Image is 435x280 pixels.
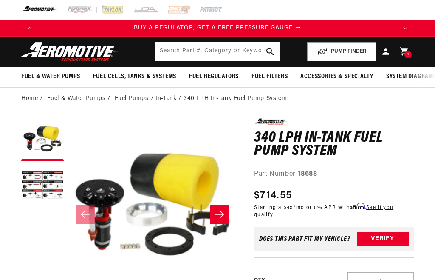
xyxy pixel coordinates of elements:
[254,188,292,203] span: $714.55
[397,20,414,37] button: Translation missing: en.sections.announcements.next_announcement
[155,42,280,61] input: Search by Part Number, Category or Keyword
[407,51,409,58] span: 1
[294,67,380,87] summary: Accessories & Specialty
[259,236,350,243] div: Does This part fit My vehicle?
[21,72,80,81] span: Fuel & Water Pumps
[21,94,38,103] a: Home
[350,203,365,209] span: Affirm
[93,72,176,81] span: Fuel Cells, Tanks & Systems
[245,67,294,87] summary: Fuel Filters
[254,205,393,217] a: See if you qualify - Learn more about Affirm Financing (opens in modal)
[21,118,64,161] button: Load image 1 in gallery view
[300,72,373,81] span: Accessories & Specialty
[298,171,317,177] strong: 18688
[87,67,183,87] summary: Fuel Cells, Tanks & Systems
[189,72,239,81] span: Fuel Regulators
[155,94,184,103] li: In-Tank
[47,94,106,103] a: Fuel & Water Pumps
[38,23,397,33] div: 1 of 4
[183,67,245,87] summary: Fuel Regulators
[254,203,414,219] p: Starting at /mo or 0% APR with .
[251,72,288,81] span: Fuel Filters
[284,205,294,210] span: $45
[115,94,149,103] a: Fuel Pumps
[21,165,64,208] button: Load image 2 in gallery view
[307,42,376,61] button: PUMP FINDER
[254,131,414,158] h1: 340 LPH In-Tank Fuel Pump System
[261,42,280,61] button: search button
[210,205,229,224] button: Slide right
[254,169,414,180] div: Part Number:
[38,23,397,33] div: Announcement
[357,232,409,246] button: Verify
[21,94,414,103] nav: breadcrumbs
[184,94,287,103] li: 340 LPH In-Tank Fuel Pump System
[134,25,293,31] span: BUY A REGULATOR, GET A FREE PRESSURE GAUGE
[21,20,38,37] button: Translation missing: en.sections.announcements.previous_announcement
[18,42,124,62] img: Aeromotive
[15,67,87,87] summary: Fuel & Water Pumps
[76,205,95,224] button: Slide left
[38,23,397,33] a: BUY A REGULATOR, GET A FREE PRESSURE GAUGE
